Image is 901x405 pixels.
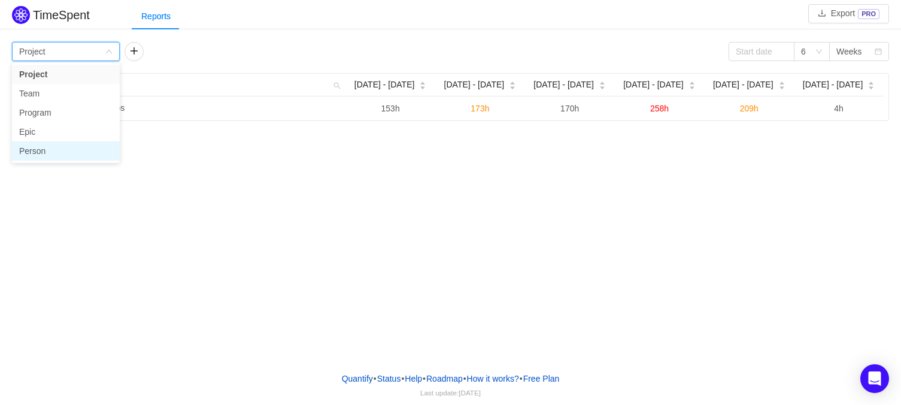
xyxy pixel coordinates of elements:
[105,48,113,56] i: icon: down
[599,84,605,88] i: icon: caret-down
[132,3,180,30] div: Reports
[713,78,773,91] span: [DATE] - [DATE]
[875,48,882,56] i: icon: calendar
[459,389,481,397] span: [DATE]
[778,80,785,88] div: Sort
[401,374,404,383] span: •
[125,42,144,61] button: icon: plus
[374,374,377,383] span: •
[471,104,489,113] span: 173h
[12,141,120,161] li: Person
[778,80,785,84] i: icon: caret-up
[808,4,889,23] button: icon: downloadExportPRO
[688,80,695,84] i: icon: caret-up
[623,78,684,91] span: [DATE] - [DATE]
[836,43,862,61] div: Weeks
[329,74,345,96] i: icon: search
[803,78,863,91] span: [DATE] - [DATE]
[12,103,120,122] li: Program
[560,104,579,113] span: 170h
[523,370,560,388] button: Free Plan
[650,104,669,113] span: 258h
[688,84,695,88] i: icon: caret-down
[509,84,516,88] i: icon: caret-down
[509,80,516,88] div: Sort
[381,104,400,113] span: 153h
[778,84,785,88] i: icon: caret-down
[404,370,423,388] a: Help
[860,364,889,393] div: Open Intercom Messenger
[12,6,30,24] img: Quantify logo
[33,8,90,22] h2: TimeSpent
[599,80,606,88] div: Sort
[423,374,426,383] span: •
[599,80,605,84] i: icon: caret-up
[729,42,794,61] input: Start date
[815,48,823,56] i: icon: down
[420,84,426,88] i: icon: caret-down
[868,80,875,84] i: icon: caret-up
[533,78,594,91] span: [DATE] - [DATE]
[520,374,523,383] span: •
[420,389,481,397] span: Last update:
[12,122,120,141] li: Epic
[419,80,426,88] div: Sort
[463,374,466,383] span: •
[19,43,45,61] div: Project
[868,84,875,88] i: icon: caret-down
[341,370,374,388] a: Quantify
[444,78,505,91] span: [DATE] - [DATE]
[834,104,844,113] span: 4h
[740,104,759,113] span: 209h
[426,370,463,388] a: Roadmap
[12,65,120,84] li: Project
[688,80,696,88] div: Sort
[466,370,520,388] button: How it works?
[867,80,875,88] div: Sort
[420,80,426,84] i: icon: caret-up
[354,78,415,91] span: [DATE] - [DATE]
[377,370,402,388] a: Status
[801,43,806,61] div: 6
[12,84,120,103] li: Team
[509,80,516,84] i: icon: caret-up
